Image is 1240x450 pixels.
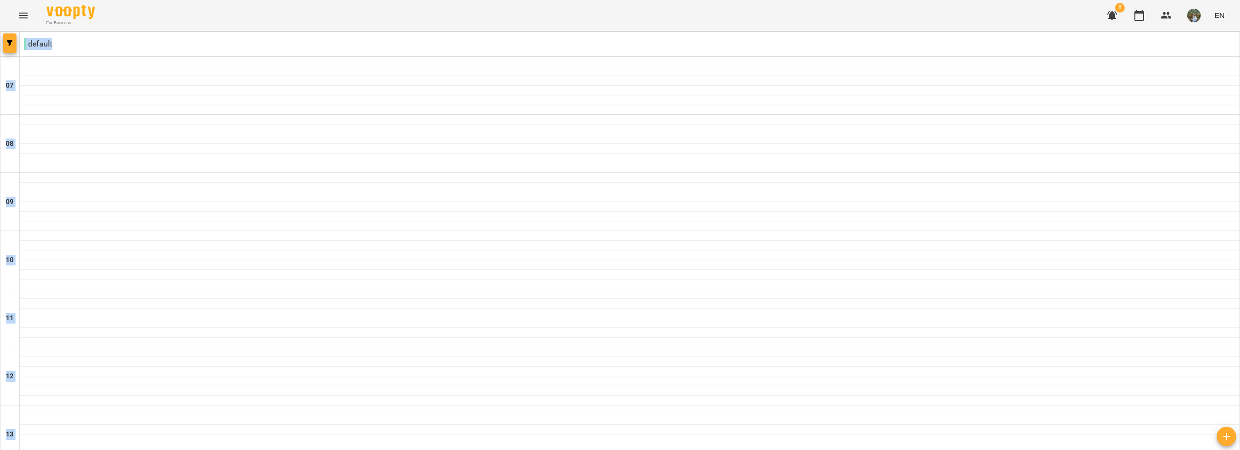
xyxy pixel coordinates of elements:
[6,429,14,440] h6: 13
[24,38,52,50] p: default
[1217,427,1236,446] button: Add lesson
[1210,6,1228,24] button: EN
[1187,9,1201,22] img: 3d28a0deb67b6f5672087bb97ef72b32.jpg
[6,313,14,324] h6: 11
[6,255,14,265] h6: 10
[1115,3,1125,13] span: 8
[6,139,14,149] h6: 08
[6,80,14,91] h6: 07
[6,197,14,207] h6: 09
[6,371,14,382] h6: 12
[46,5,95,19] img: Voopty Logo
[1214,10,1224,20] span: EN
[46,20,95,26] span: For Business
[12,4,35,27] button: Menu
